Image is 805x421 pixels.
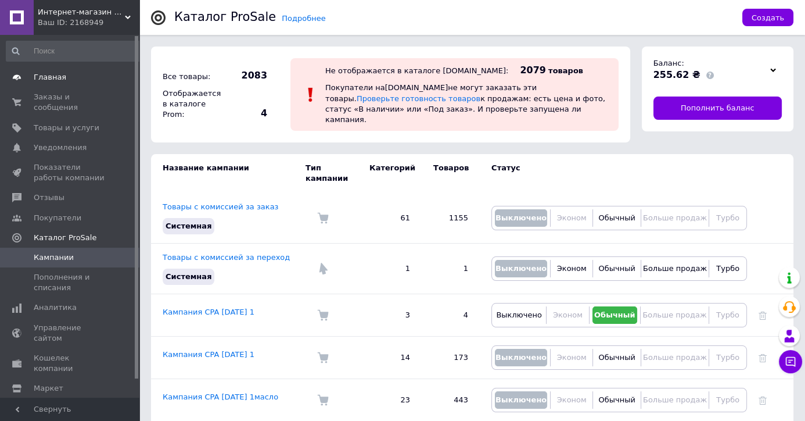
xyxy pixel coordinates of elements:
[742,9,793,26] button: Создать
[34,302,77,313] span: Аналитика
[643,264,707,273] span: Больше продаж
[596,391,637,409] button: Обычный
[642,311,706,319] span: Больше продаж
[644,306,706,324] button: Больше продаж
[554,349,590,366] button: Эконом
[306,154,358,192] td: Тип кампании
[38,17,139,28] div: Ваш ID: 2168949
[495,349,547,366] button: Выключено
[34,92,107,113] span: Заказы и сообщения
[358,294,422,337] td: 3
[34,213,81,223] span: Покупатели
[653,97,782,120] a: Пополнить баланс
[644,260,706,277] button: Больше продаж
[712,306,743,324] button: Турбо
[282,14,325,23] a: Подробнее
[553,311,583,319] span: Эконом
[34,233,96,243] span: Каталог ProSale
[598,213,635,222] span: Обычный
[598,264,635,273] span: Обычный
[596,209,637,227] button: Обычный
[34,272,107,293] span: Пополнения и списания
[598,395,635,404] span: Обычный
[557,264,587,273] span: Эконом
[34,123,99,133] span: Товары и услуги
[160,69,224,85] div: Все товары:
[557,353,587,362] span: Эконом
[596,260,637,277] button: Обычный
[358,193,422,244] td: 61
[549,306,586,324] button: Эконом
[160,85,224,123] div: Отображается в каталоге Prom:
[34,162,107,183] span: Показатели работы компании
[166,272,211,281] span: Системная
[598,353,635,362] span: Обычный
[358,243,422,294] td: 1
[317,263,329,274] img: Комиссия за переход
[151,154,306,192] td: Название кампании
[712,260,743,277] button: Турбо
[166,222,211,230] span: Системная
[716,311,739,319] span: Турбо
[34,323,107,344] span: Управление сайтом
[34,383,63,394] span: Маркет
[34,353,107,374] span: Кошелек компании
[643,213,707,222] span: Больше продаж
[495,353,547,362] span: Выключено
[495,264,547,273] span: Выключено
[163,350,254,359] a: Кампания CPA [DATE] 1
[495,395,547,404] span: Выключено
[174,11,276,23] div: Каталог ProSale
[554,260,590,277] button: Эконом
[358,154,422,192] td: Категорий
[34,252,74,263] span: Кампании
[557,395,587,404] span: Эконом
[520,65,546,76] span: 2079
[548,66,583,75] span: товаров
[317,394,329,406] img: Комиссия за заказ
[325,66,508,75] div: Не отображается в каталоге [DOMAIN_NAME]:
[716,395,739,404] span: Турбо
[644,209,706,227] button: Больше продаж
[759,353,767,362] a: Удалить
[712,349,743,366] button: Турбо
[653,59,684,67] span: Баланс:
[422,243,480,294] td: 1
[557,213,587,222] span: Эконом
[495,260,547,277] button: Выключено
[6,41,142,62] input: Поиск
[495,306,543,324] button: Выключено
[712,391,743,409] button: Турбо
[422,337,480,379] td: 173
[495,209,547,227] button: Выключено
[752,13,784,22] span: Создать
[34,192,64,203] span: Отзывы
[759,395,767,404] a: Удалить
[317,212,329,224] img: Комиссия за заказ
[317,352,329,363] img: Комиссия за заказ
[759,311,767,319] a: Удалить
[422,294,480,337] td: 4
[716,213,739,222] span: Турбо
[227,69,267,82] span: 2083
[357,94,480,103] a: Проверьте готовность товаров
[496,311,541,319] span: Выключено
[596,349,637,366] button: Обычный
[644,349,706,366] button: Больше продаж
[480,154,747,192] td: Статус
[592,306,637,324] button: Обычный
[716,264,739,273] span: Турбо
[358,337,422,379] td: 14
[653,69,700,80] span: 255.62 ₴
[716,353,739,362] span: Турбо
[554,391,590,409] button: Эконом
[34,72,66,83] span: Главная
[163,253,290,262] a: Товары с комиссией за переход
[643,395,707,404] span: Больше продаж
[325,83,605,124] span: Покупатели на [DOMAIN_NAME] не могут заказать эти товары. к продажам: есть цена и фото, статус «В...
[779,350,802,373] button: Чат с покупателем
[34,142,87,153] span: Уведомления
[163,308,254,316] a: Кампания CPA [DATE] 1
[227,107,267,120] span: 4
[644,391,706,409] button: Больше продаж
